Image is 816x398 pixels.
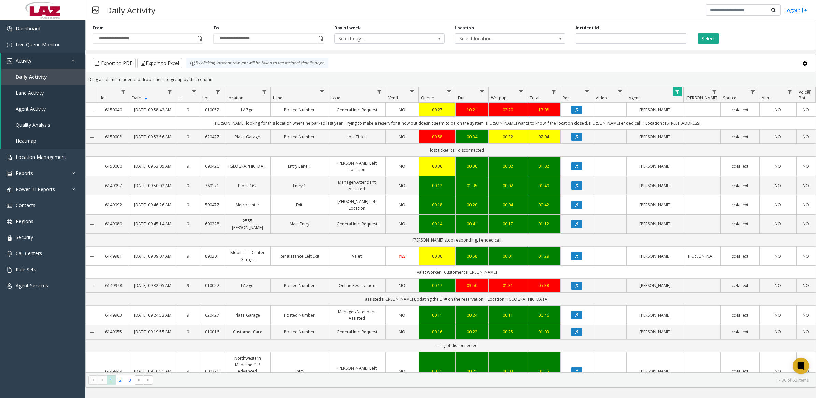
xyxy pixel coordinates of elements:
[460,253,484,259] a: 00:58
[98,117,816,129] td: [PERSON_NAME] looking for this location where he parked last year. Trying to make a reserv for it...
[631,221,679,227] a: [PERSON_NAME]
[532,163,556,169] a: 01:02
[460,221,484,227] div: 00:41
[1,53,85,69] a: Activity
[102,134,125,140] a: 6150008
[801,221,812,227] a: NO
[16,90,44,96] span: Lane Activity
[532,202,556,208] a: 00:42
[7,42,12,48] img: 'icon'
[333,134,381,140] a: Lost Ticket
[180,368,196,374] a: 9
[390,282,414,289] a: NO
[275,221,324,227] a: Main Entry
[16,106,46,112] span: Agent Activity
[375,87,384,96] a: Issue Filter Menu
[133,182,171,189] a: [DATE] 09:50:02 AM
[801,312,812,318] a: NO
[180,134,196,140] a: 9
[631,282,679,289] a: [PERSON_NAME]
[102,253,125,259] a: 6149981
[423,329,451,335] div: 00:16
[493,107,523,113] a: 02:20
[213,25,219,31] label: To
[631,134,679,140] a: [PERSON_NAME]
[102,107,125,113] a: 6150040
[532,221,556,227] a: 01:12
[1,101,85,117] a: Agent Activity
[102,163,125,169] a: 6150000
[275,202,324,208] a: Exit
[399,312,405,318] span: NO
[460,163,484,169] a: 00:30
[275,312,324,318] a: Posted Number
[204,221,220,227] a: 600228
[460,134,484,140] a: 00:34
[582,87,591,96] a: Rec. Filter Menu
[455,25,474,31] label: Location
[204,312,220,318] a: 620427
[228,163,266,169] a: [GEOGRAPHIC_DATA]
[228,182,266,189] a: Block 162
[423,182,451,189] div: 00:12
[7,155,12,160] img: 'icon'
[118,87,128,96] a: Id Filter Menu
[333,198,381,211] a: [PERSON_NAME] Left Location
[1,133,85,149] a: Heatmap
[423,221,451,227] a: 00:14
[390,134,414,140] a: NO
[204,329,220,335] a: 010016
[725,312,755,318] a: cc4allext
[423,202,451,208] a: 00:18
[204,182,220,189] a: 760171
[423,134,451,140] a: 00:58
[86,330,98,335] a: Collapse Details
[7,58,12,64] img: 'icon'
[460,329,484,335] a: 00:22
[725,282,755,289] a: cc4allext
[316,34,324,43] span: Toggle popup
[725,221,755,227] a: cc4allext
[228,202,266,208] a: Metrocenter
[390,107,414,113] a: NO
[133,107,171,113] a: [DATE] 09:58:42 AM
[764,163,792,169] a: NO
[86,283,98,289] a: Collapse Details
[399,107,405,113] span: NO
[673,87,682,96] a: Agent Filter Menu
[102,202,125,208] a: 6149992
[390,202,414,208] a: NO
[698,33,719,44] button: Select
[204,253,220,259] a: 890201
[764,253,792,259] a: NO
[764,312,792,318] a: NO
[460,202,484,208] div: 00:20
[204,107,220,113] a: 010052
[98,293,816,305] td: assisted [PERSON_NAME] updating the LP# on the reservation. ; Location : [GEOGRAPHIC_DATA]
[7,267,12,273] img: 'icon'
[423,163,451,169] a: 00:30
[423,253,451,259] a: 00:30
[102,312,125,318] a: 6149963
[801,107,812,113] a: NO
[532,182,556,189] div: 01:49
[399,221,405,227] span: NO
[631,202,679,208] a: [PERSON_NAME]
[1,69,85,85] a: Daily Activity
[725,329,755,335] a: cc4allext
[764,134,792,140] a: NO
[98,234,816,246] td: [PERSON_NAME] stop responding, I ended call
[102,329,125,335] a: 6149955
[801,163,812,169] a: NO
[801,253,812,259] a: NO
[532,253,556,259] a: 01:29
[493,312,523,318] div: 00:11
[399,202,405,208] span: NO
[460,107,484,113] div: 10:21
[408,87,417,96] a: Vend Filter Menu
